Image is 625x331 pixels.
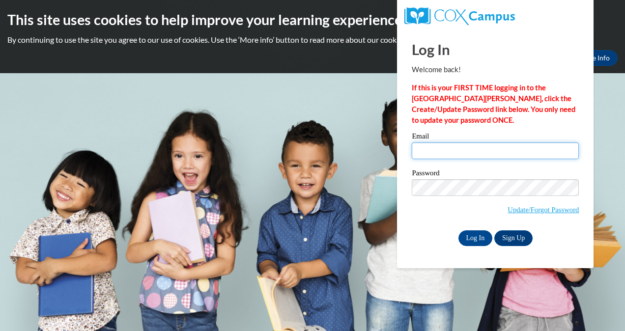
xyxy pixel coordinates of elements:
p: Welcome back! [412,64,579,75]
strong: If this is your FIRST TIME logging in to the [GEOGRAPHIC_DATA][PERSON_NAME], click the Create/Upd... [412,83,575,124]
label: Email [412,133,579,142]
img: COX Campus [404,7,514,25]
h2: This site uses cookies to help improve your learning experience. [7,10,618,29]
a: Update/Forgot Password [508,206,579,214]
label: Password [412,169,579,179]
h1: Log In [412,39,579,59]
a: Sign Up [494,230,533,246]
p: By continuing to use the site you agree to our use of cookies. Use the ‘More info’ button to read... [7,34,618,45]
a: More Info [571,50,618,66]
input: Log In [458,230,493,246]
